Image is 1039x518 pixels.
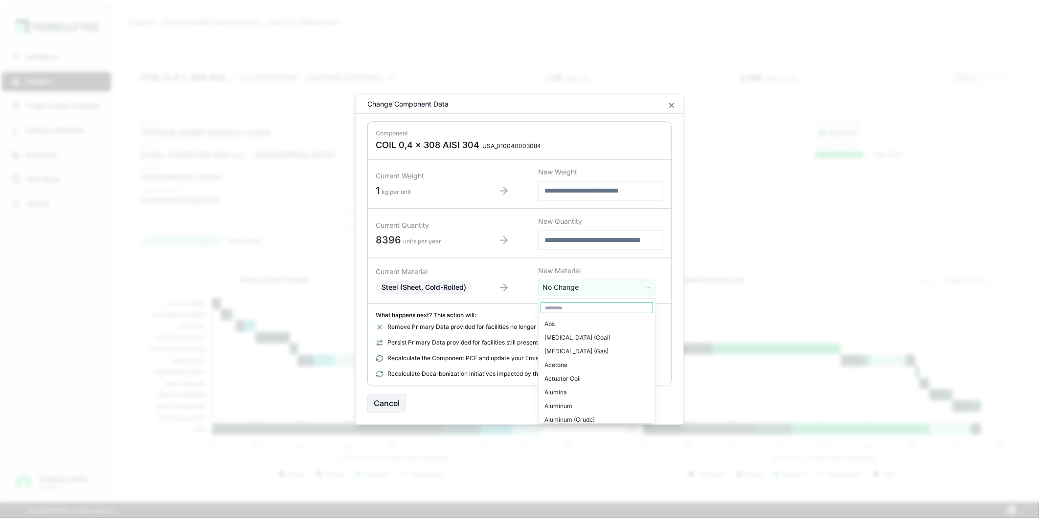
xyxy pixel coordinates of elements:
[541,386,653,399] div: Alumina
[541,372,653,386] div: Actuator Coil
[386,173,394,181] svg: View audit trail
[538,298,655,423] div: No Change
[541,399,653,413] div: Aluminum
[396,175,426,181] span: kg CO e / kg
[541,345,653,358] div: [MEDICAL_DATA] (Gas)
[541,358,653,372] div: Acetone
[541,413,653,427] div: Aluminum (Crude)
[541,317,653,331] div: Abs
[541,331,653,345] div: [MEDICAL_DATA] (Coal)
[369,172,384,183] span: 1.47
[410,178,412,182] sub: 2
